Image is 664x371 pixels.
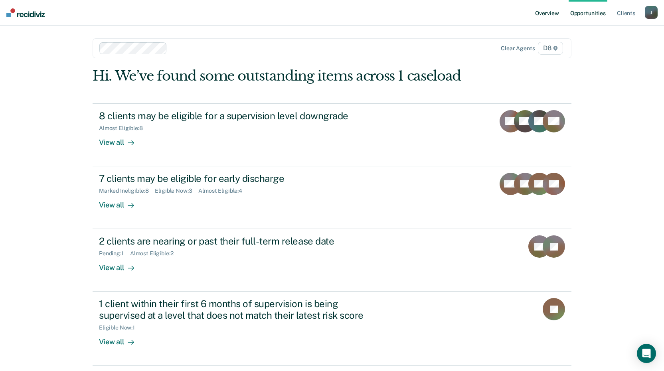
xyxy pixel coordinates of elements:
[99,250,130,257] div: Pending : 1
[99,187,155,194] div: Marked Ineligible : 8
[93,68,476,84] div: Hi. We’ve found some outstanding items across 1 caseload
[93,166,571,229] a: 7 clients may be eligible for early dischargeMarked Ineligible:8Eligible Now:3Almost Eligible:4Vi...
[93,292,571,366] a: 1 client within their first 6 months of supervision is being supervised at a level that does not ...
[6,8,45,17] img: Recidiviz
[99,110,379,122] div: 8 clients may be eligible for a supervision level downgrade
[99,125,149,132] div: Almost Eligible : 8
[198,187,249,194] div: Almost Eligible : 4
[538,42,563,55] span: D8
[99,257,144,272] div: View all
[99,131,144,147] div: View all
[99,331,144,347] div: View all
[637,344,656,363] div: Open Intercom Messenger
[93,103,571,166] a: 8 clients may be eligible for a supervision level downgradeAlmost Eligible:8View all
[645,6,658,19] button: J
[501,45,535,52] div: Clear agents
[99,194,144,210] div: View all
[93,229,571,292] a: 2 clients are nearing or past their full-term release datePending:1Almost Eligible:2View all
[99,173,379,184] div: 7 clients may be eligible for early discharge
[99,235,379,247] div: 2 clients are nearing or past their full-term release date
[130,250,180,257] div: Almost Eligible : 2
[99,324,141,331] div: Eligible Now : 1
[155,187,198,194] div: Eligible Now : 3
[99,298,379,321] div: 1 client within their first 6 months of supervision is being supervised at a level that does not ...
